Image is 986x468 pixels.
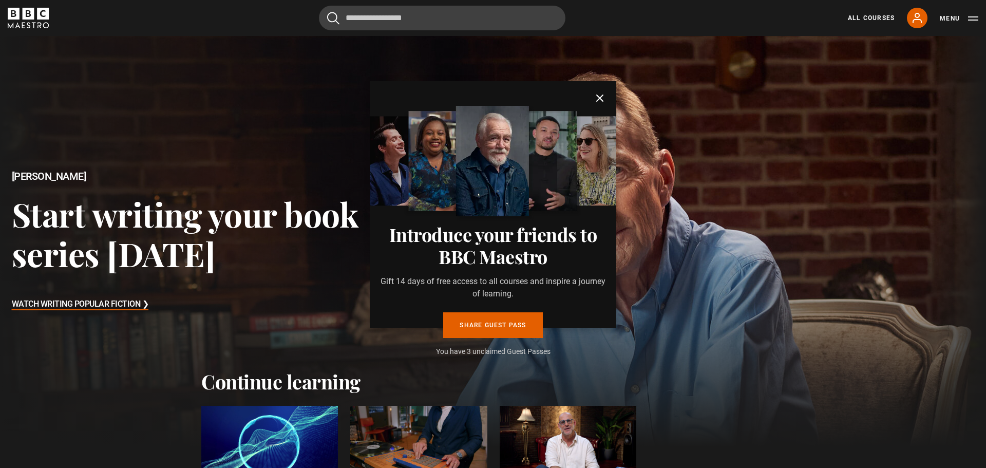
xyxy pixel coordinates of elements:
svg: BBC Maestro [8,8,49,28]
p: Gift 14 days of free access to all courses and inspire a journey of learning. [378,275,608,300]
a: Share guest pass [443,312,542,338]
p: You have 3 unclaimed Guest Passes [378,346,608,357]
button: Submit the search query [327,12,339,25]
input: Search [319,6,565,30]
h2: Continue learning [201,370,785,394]
a: All Courses [848,13,895,23]
h3: Introduce your friends to BBC Maestro [378,223,608,267]
h2: [PERSON_NAME] [12,171,395,182]
h3: Start writing your book series [DATE] [12,194,395,274]
h3: Watch Writing Popular Fiction ❯ [12,297,149,312]
button: Toggle navigation [940,13,978,24]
